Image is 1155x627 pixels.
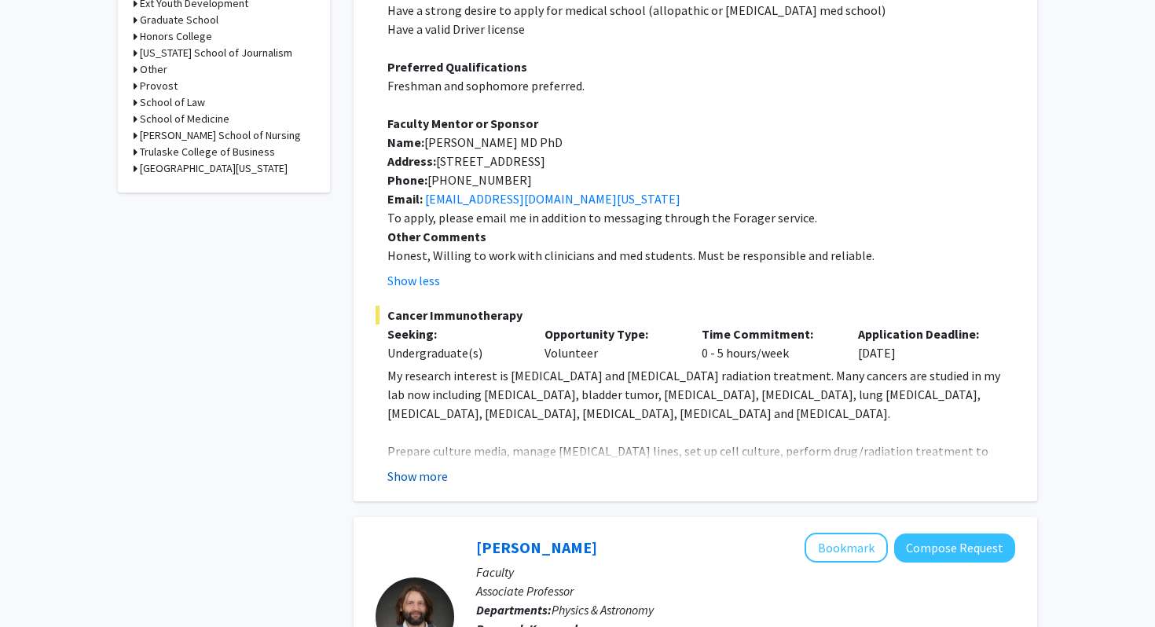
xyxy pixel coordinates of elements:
span: Have a strong desire to apply for medical school (allopathic or [MEDICAL_DATA] med school) [387,2,885,18]
h3: [PERSON_NAME] School of Nursing [140,127,301,144]
a: [EMAIL_ADDRESS][DOMAIN_NAME][US_STATE] [425,191,680,207]
div: Undergraduate(s) [387,343,521,362]
span: Have a valid Driver license [387,21,525,37]
div: [DATE] [846,324,1003,362]
div: Volunteer [533,324,690,362]
p: Application Deadline: [858,324,992,343]
span: [PHONE_NUMBER] [427,172,532,188]
button: Show less [387,271,440,290]
span: Honest, Willing to work with clinicians and med students. Must be responsible and reliable. [387,247,874,263]
h3: [GEOGRAPHIC_DATA][US_STATE] [140,160,288,177]
strong: Email: [387,191,423,207]
h3: Other [140,61,167,78]
strong: Name: [387,134,424,150]
button: Add Wouter Montfrooij to Bookmarks [805,533,888,563]
div: 0 - 5 hours/week [690,324,847,362]
h3: Graduate School [140,12,218,28]
h3: Trulaske College of Business [140,144,275,160]
strong: Phone: [387,172,427,188]
span: [STREET_ADDRESS] [436,153,545,169]
iframe: Chat [12,556,67,615]
span: Prepare culture media, manage [MEDICAL_DATA] lines, set up cell culture, perform drug/radiation t... [387,443,997,497]
p: Time Commitment: [702,324,835,343]
h3: Provost [140,78,178,94]
h3: [US_STATE] School of Journalism [140,45,292,61]
strong: Other Comments [387,229,486,244]
span: Cancer Immunotherapy [376,306,1015,324]
p: Seeking: [387,324,521,343]
span: [PERSON_NAME] MD PhD [424,134,563,150]
h3: Honors College [140,28,212,45]
strong: Preferred Qualifications [387,59,527,75]
h3: School of Medicine [140,111,229,127]
b: Departments: [476,602,552,618]
p: Faculty [476,563,1015,581]
strong: Address: [387,153,436,169]
h3: School of Law [140,94,205,111]
button: Compose Request to Wouter Montfrooij [894,533,1015,563]
strong: Faculty Mentor or Sponsor [387,115,538,131]
a: [PERSON_NAME] [476,537,597,557]
span: Physics & Astronomy [552,602,654,618]
p: Associate Professor [476,581,1015,600]
span: Freshman and sophomore preferred. [387,78,585,93]
p: To apply, please email me in addition to messaging through the Forager service. [387,208,1015,227]
button: Show more [387,467,448,486]
span: My research interest is [MEDICAL_DATA] and [MEDICAL_DATA] radiation treatment. Many cancers are s... [387,368,1000,421]
p: Opportunity Type: [544,324,678,343]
